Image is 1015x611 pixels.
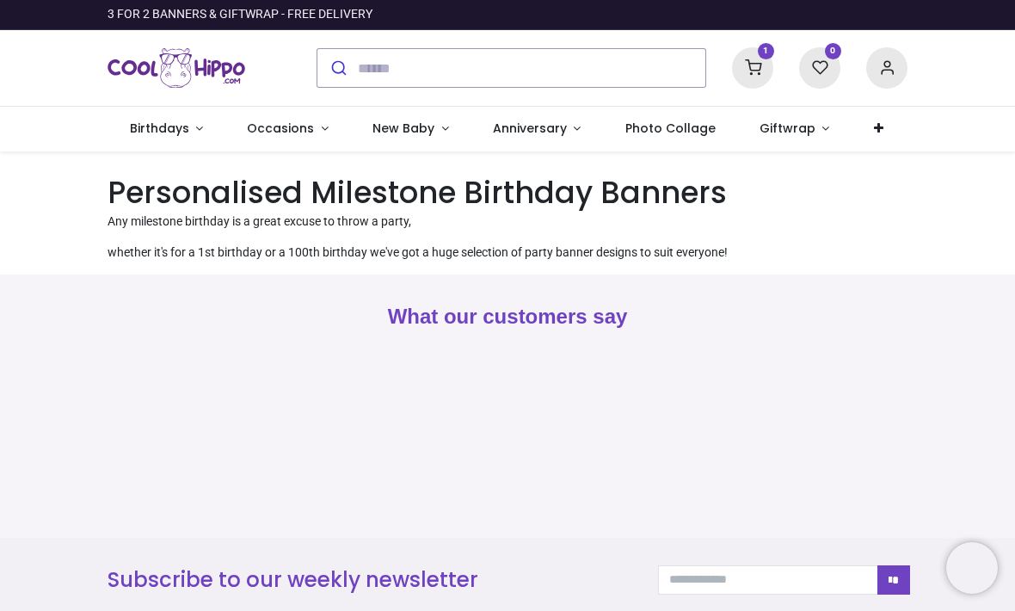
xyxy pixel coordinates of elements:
[130,120,189,137] span: Birthdays
[546,6,907,23] iframe: Customer reviews powered by Trustpilot
[247,120,314,137] span: Occasions
[108,6,372,23] div: 3 FOR 2 BANNERS & GIFTWRAP - FREE DELIVERY
[108,213,907,231] p: Any milestone birthday is a great excuse to throw a party,
[225,107,351,151] a: Occasions
[946,542,998,594] iframe: Brevo live chat
[317,49,358,87] button: Submit
[108,172,907,214] h1: Personalised Milestone Birthday Banners
[108,44,245,92] a: Logo of Cool Hippo
[108,107,225,151] a: Birthdays
[372,120,434,137] span: New Baby
[108,302,907,331] h2: What our customers say
[108,44,245,92] img: Cool Hippo
[108,244,907,262] p: whether it's for a 1st birthday or a 100th birthday we've got a huge selection of party banner de...
[799,60,840,74] a: 0
[351,107,471,151] a: New Baby
[493,120,567,137] span: Anniversary
[737,107,852,151] a: Giftwrap
[758,43,774,59] sup: 1
[625,120,716,137] span: Photo Collage
[760,120,815,137] span: Giftwrap
[471,107,603,151] a: Anniversary
[732,60,773,74] a: 1
[825,43,841,59] sup: 0
[108,565,632,595] h3: Subscribe to our weekly newsletter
